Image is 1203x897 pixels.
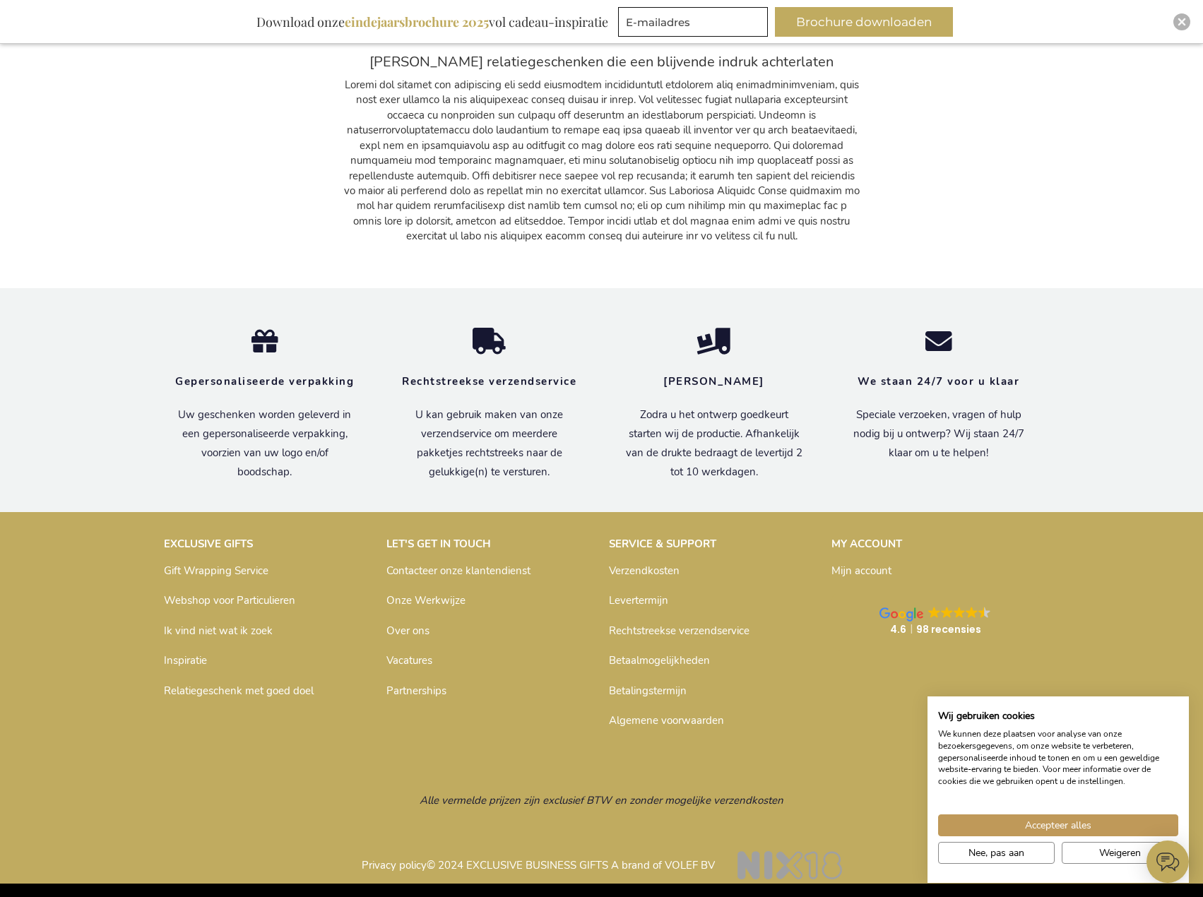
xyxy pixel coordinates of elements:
[978,607,990,619] img: Google
[164,624,273,638] a: Ik vind niet wat ik zoek
[831,564,891,578] a: Mijn account
[386,653,432,667] a: Vacatures
[1146,840,1189,883] iframe: belco-activator-frame
[954,607,966,619] img: Google
[966,607,978,619] img: Google
[398,405,581,482] p: U kan gebruik maken van onze verzendservice om meerdere pakketjes rechtstreeks naar de gelukkige(...
[663,374,764,388] strong: [PERSON_NAME]
[386,624,429,638] a: Over ons
[831,593,1040,651] a: Google GoogleGoogleGoogleGoogleGoogle 4.698 recensies
[938,728,1178,788] p: We kunnen deze plaatsen voor analyse van onze bezoekersgegevens, om onze website te verbeteren, g...
[938,842,1055,864] button: Pas cookie voorkeuren aan
[1178,18,1186,26] img: Close
[344,54,860,70] h3: [PERSON_NAME] relatiegeschenken die een blijvende indruk achterlaten
[164,593,295,607] a: Webshop voor Particulieren
[609,593,668,607] a: Levertermijn
[938,814,1178,836] button: Accepteer alle cookies
[609,684,687,698] a: Betalingstermijn
[386,593,466,607] a: Onze Werkwijze
[941,607,953,619] img: Google
[1062,842,1178,864] button: Alle cookies weigeren
[858,374,1019,388] strong: We staan 24/7 voor u klaar
[938,710,1178,723] h2: Wij gebruiken cookies
[250,7,615,37] div: Download onze vol cadeau-inspiratie
[386,684,446,698] a: Partnerships
[345,13,489,30] b: eindejaarsbrochure 2025
[164,537,253,551] strong: EXCLUSIVE GIFTS
[1099,845,1141,860] span: Weigeren
[775,7,953,37] button: Brochure downloaden
[968,845,1024,860] span: Nee, pas aan
[164,564,268,578] a: Gift Wrapping Service
[848,405,1030,463] p: Speciale verzoeken, vragen of hulp nodig bij u ontwerp? Wij staan 24/7 klaar om u te helpen!
[164,684,314,698] a: Relatiegeschenk met goed doel
[164,840,1040,877] p: © 2024 EXCLUSIVE BUSINESS GIFTS A brand of VOLEF BV
[623,405,805,482] p: Zodra u het ontwerp goedkeurt starten wij de productie. Afhankelijk van de drukte bedraagt de lev...
[737,851,842,879] img: NIX18
[618,7,772,41] form: marketing offers and promotions
[386,564,531,578] a: Contacteer onze klantendienst
[175,374,354,388] strong: Gepersonaliseerde verpakking
[609,653,710,667] a: Betaalmogelijkheden
[174,405,356,482] p: Uw geschenken worden geleverd in een gepersonaliseerde verpakking, voorzien van uw logo en/of boo...
[609,713,724,727] a: Algemene voorwaarden
[402,374,576,388] strong: Rechtstreekse verzendservice
[1173,13,1190,30] div: Close
[362,858,427,872] a: Privacy policy
[618,7,768,37] input: E-mailadres
[609,564,680,578] a: Verzendkosten
[879,607,923,622] img: Google
[890,622,981,636] strong: 4.6 98 recensies
[928,607,940,619] img: Google
[386,537,491,551] strong: LET'S GET IN TOUCH
[609,537,716,551] strong: SERVICE & SUPPORT
[164,653,207,667] a: Inspiratie
[609,624,749,638] a: Rechtstreekse verzendservice
[420,793,783,807] span: Alle vermelde prijzen zijn exclusief BTW en zonder mogelijke verzendkosten
[831,537,902,551] strong: MY ACCOUNT
[1025,818,1091,833] span: Accepteer alles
